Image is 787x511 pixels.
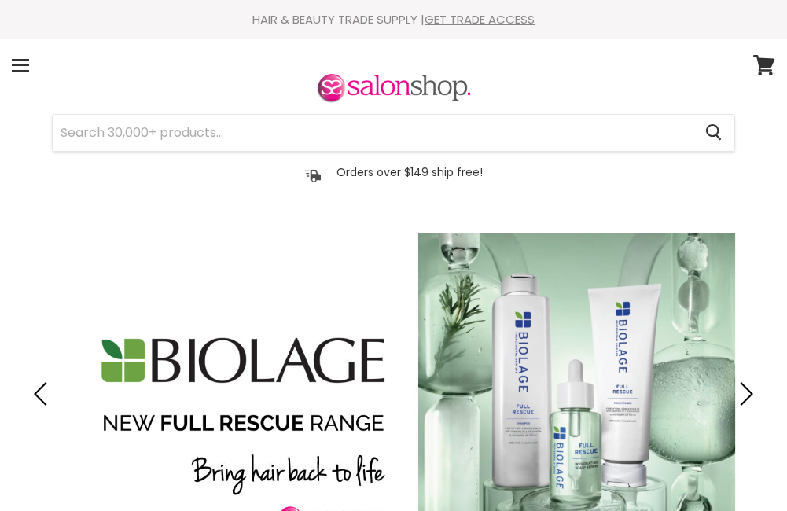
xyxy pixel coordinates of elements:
[336,165,483,179] p: Orders over $149 ship free!
[28,378,59,410] button: Previous
[425,11,535,28] a: GET TRADE ACCESS
[53,115,693,151] input: Search
[728,378,759,410] button: Next
[693,115,734,151] button: Search
[52,114,735,152] form: Product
